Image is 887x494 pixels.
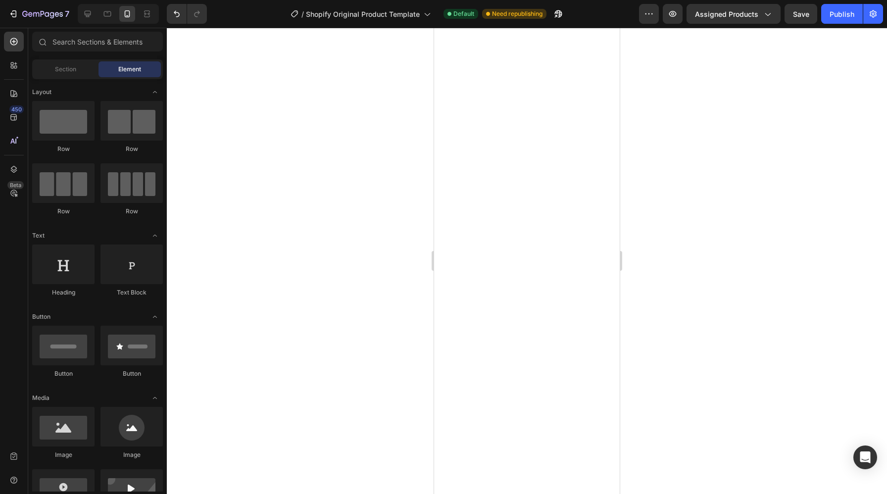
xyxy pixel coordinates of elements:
[118,65,141,74] span: Element
[306,9,420,19] span: Shopify Original Product Template
[32,145,95,153] div: Row
[32,32,163,51] input: Search Sections & Elements
[830,9,854,19] div: Publish
[687,4,781,24] button: Assigned Products
[55,65,76,74] span: Section
[100,288,163,297] div: Text Block
[301,9,304,19] span: /
[32,207,95,216] div: Row
[100,207,163,216] div: Row
[100,369,163,378] div: Button
[785,4,817,24] button: Save
[100,145,163,153] div: Row
[100,450,163,459] div: Image
[32,369,95,378] div: Button
[492,9,542,18] span: Need republishing
[167,4,207,24] div: Undo/Redo
[434,28,620,494] iframe: Design area
[453,9,474,18] span: Default
[32,394,49,402] span: Media
[147,309,163,325] span: Toggle open
[32,288,95,297] div: Heading
[793,10,809,18] span: Save
[9,105,24,113] div: 450
[853,445,877,469] div: Open Intercom Messenger
[32,88,51,97] span: Layout
[695,9,758,19] span: Assigned Products
[32,312,50,321] span: Button
[821,4,863,24] button: Publish
[65,8,69,20] p: 7
[147,84,163,100] span: Toggle open
[147,228,163,244] span: Toggle open
[32,450,95,459] div: Image
[7,181,24,189] div: Beta
[4,4,74,24] button: 7
[32,231,45,240] span: Text
[147,390,163,406] span: Toggle open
